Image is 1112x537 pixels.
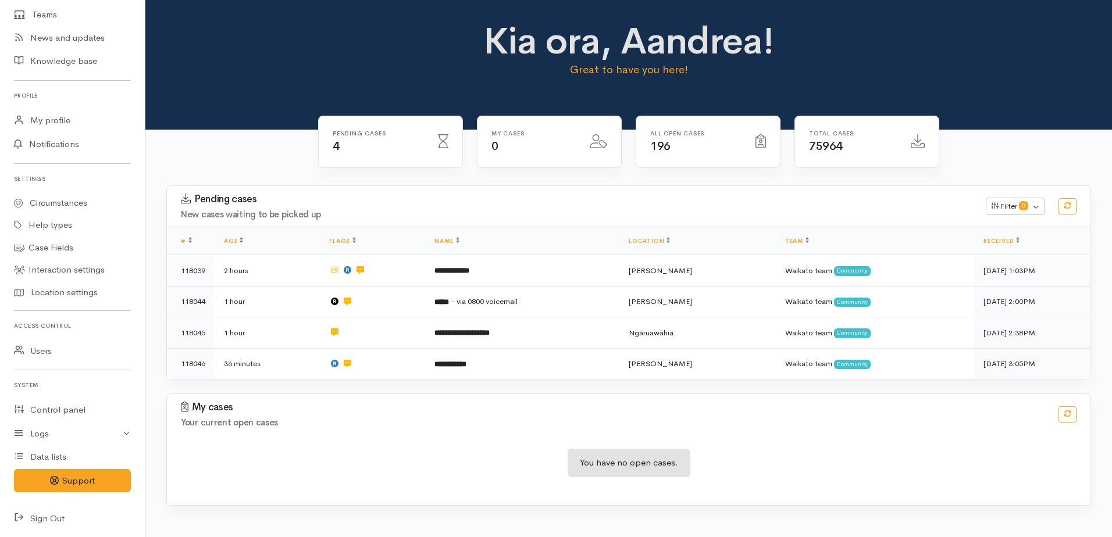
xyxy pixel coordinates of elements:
td: Waikato team [776,317,974,349]
a: Age [224,237,243,245]
td: [DATE] 3:05PM [974,348,1090,379]
td: [DATE] 2:00PM [974,286,1090,317]
span: 75964 [809,139,843,153]
h6: Total cases [809,130,897,137]
td: 118044 [167,286,215,317]
span: [PERSON_NAME] [629,359,692,368]
h6: My cases [491,130,576,137]
span: [PERSON_NAME] [629,296,692,306]
td: Waikato team [776,348,974,379]
span: [PERSON_NAME] [629,266,692,275]
h6: Pending cases [333,130,424,137]
span: 0 [1019,201,1028,210]
a: # [181,237,192,245]
h6: Settings [14,171,131,187]
span: - via 0800 voicemail [451,296,518,306]
span: Community [834,328,871,338]
h1: Kia ora, Aandrea! [401,21,857,62]
td: 118039 [167,255,215,287]
span: Ngāruawāhia [629,328,673,338]
span: 0 [491,139,498,153]
h4: Your current open cases [181,418,1045,428]
button: Filter0 [986,198,1045,215]
td: 1 hour [215,286,320,317]
span: 4 [333,139,340,153]
h6: Access control [14,318,131,334]
h3: Pending cases [181,194,972,205]
h3: My cases [181,402,1045,413]
td: 2 hours [215,255,320,287]
td: 1 hour [215,317,320,349]
a: Team [785,237,809,245]
span: Community [834,360,871,369]
td: [DATE] 1:03PM [974,255,1090,287]
span: 196 [650,139,671,153]
div: You have no open cases. [568,449,690,477]
td: Waikato team [776,255,974,287]
button: Support [14,469,131,493]
td: Waikato team [776,286,974,317]
td: 118045 [167,317,215,349]
span: Community [834,266,871,275]
a: Location [629,237,670,245]
h6: Profile [14,88,131,103]
h4: New cases waiting to be picked up [181,210,972,220]
h6: All Open cases [650,130,742,137]
a: Name [434,237,459,245]
td: 118046 [167,348,215,379]
span: Community [834,298,871,307]
td: 36 minutes [215,348,320,379]
td: [DATE] 2:38PM [974,317,1090,349]
h6: System [14,377,131,393]
a: Flags [329,237,356,245]
a: Received [983,237,1020,245]
p: Great to have you here! [401,62,857,78]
